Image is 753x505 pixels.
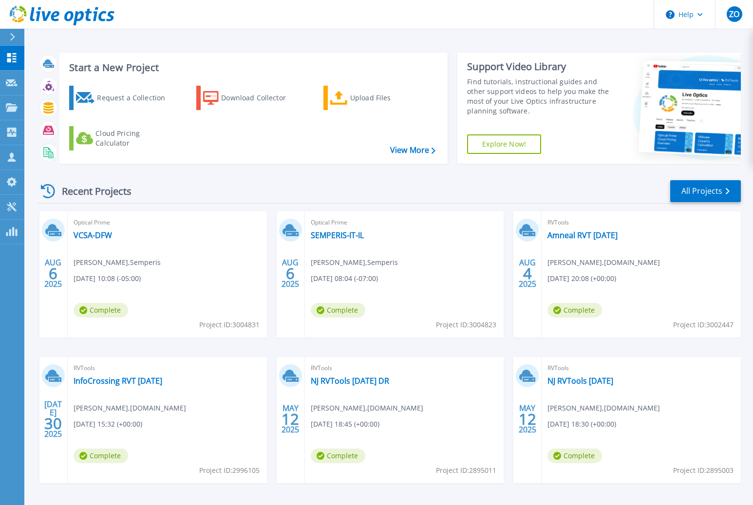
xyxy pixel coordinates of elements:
[74,217,261,228] span: Optical Prime
[74,376,162,386] a: InfoCrossing RVT [DATE]
[436,319,496,330] span: Project ID: 3004823
[281,256,300,291] div: AUG 2025
[74,273,141,284] span: [DATE] 10:08 (-05:00)
[311,230,364,240] a: SEMPERIS-IT-IL
[323,86,432,110] a: Upload Files
[44,256,62,291] div: AUG 2025
[547,449,602,463] span: Complete
[69,86,178,110] a: Request a Collection
[74,230,112,240] a: VCSA-DFW
[49,269,57,278] span: 6
[196,86,305,110] a: Download Collector
[281,401,300,437] div: MAY 2025
[673,319,734,330] span: Project ID: 3002447
[547,419,616,430] span: [DATE] 18:30 (+00:00)
[74,303,128,318] span: Complete
[350,88,428,108] div: Upload Files
[518,401,537,437] div: MAY 2025
[670,180,741,202] a: All Projects
[547,257,660,268] span: [PERSON_NAME] , [DOMAIN_NAME]
[547,376,613,386] a: NJ RVTools [DATE]
[97,88,175,108] div: Request a Collection
[673,465,734,476] span: Project ID: 2895003
[467,77,609,116] div: Find tutorials, instructional guides and other support videos to help you make the most of your L...
[221,88,299,108] div: Download Collector
[311,273,378,284] span: [DATE] 08:04 (-07:00)
[311,403,423,413] span: [PERSON_NAME] , [DOMAIN_NAME]
[74,363,261,374] span: RVTools
[74,403,186,413] span: [PERSON_NAME] , [DOMAIN_NAME]
[547,230,618,240] a: Amneal RVT [DATE]
[547,303,602,318] span: Complete
[199,465,260,476] span: Project ID: 2996105
[311,257,398,268] span: [PERSON_NAME] , Semperis
[44,401,62,437] div: [DATE] 2025
[311,419,379,430] span: [DATE] 18:45 (+00:00)
[69,62,435,73] h3: Start a New Project
[44,419,62,428] span: 30
[74,257,161,268] span: [PERSON_NAME] , Semperis
[467,60,609,73] div: Support Video Library
[311,449,365,463] span: Complete
[729,10,739,18] span: ZO
[311,376,389,386] a: NJ RVTools [DATE] DR
[547,363,735,374] span: RVTools
[390,146,435,155] a: View More
[95,129,173,148] div: Cloud Pricing Calculator
[74,449,128,463] span: Complete
[282,415,299,423] span: 12
[311,303,365,318] span: Complete
[311,217,498,228] span: Optical Prime
[74,419,142,430] span: [DATE] 15:32 (+00:00)
[547,403,660,413] span: [PERSON_NAME] , [DOMAIN_NAME]
[286,269,295,278] span: 6
[436,465,496,476] span: Project ID: 2895011
[311,363,498,374] span: RVTools
[69,126,178,150] a: Cloud Pricing Calculator
[519,415,536,423] span: 12
[523,269,532,278] span: 4
[547,273,616,284] span: [DATE] 20:08 (+00:00)
[518,256,537,291] div: AUG 2025
[199,319,260,330] span: Project ID: 3004831
[38,179,145,203] div: Recent Projects
[467,134,541,154] a: Explore Now!
[547,217,735,228] span: RVTools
